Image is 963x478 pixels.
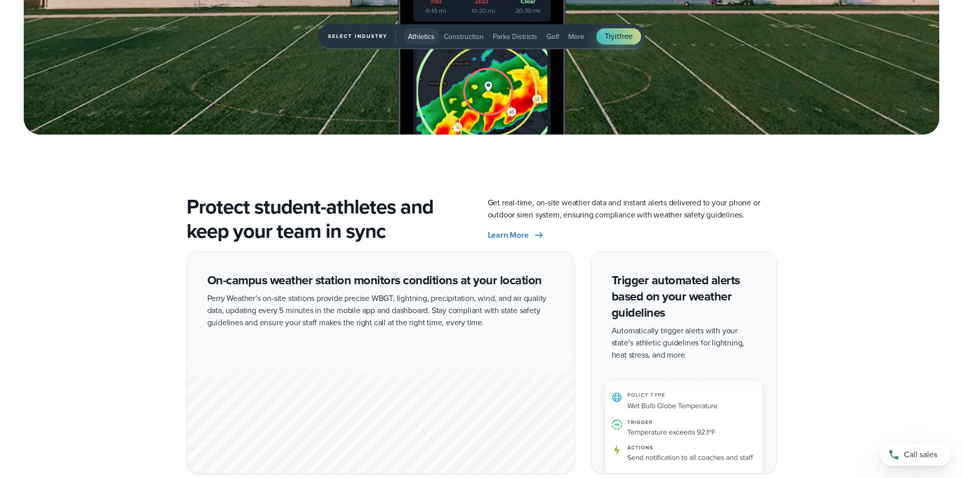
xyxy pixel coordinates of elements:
[904,449,937,461] span: Call sales
[488,229,529,241] span: Learn More
[404,28,439,45] button: Athletics
[488,197,777,221] p: Get real-time, on-site weather data and instant alerts delivered to your phone or outdoor siren s...
[542,28,563,45] button: Golf
[328,30,396,42] span: Select Industry
[489,28,541,45] button: Parks Districts
[187,195,476,243] h2: Protect student-athletes and keep your team in sync
[880,444,951,466] a: Call sales
[546,31,559,42] span: Golf
[493,31,537,42] span: Parks Districts
[444,31,484,42] span: Construction
[408,31,435,42] span: Athletics
[615,30,619,42] span: it
[488,229,545,241] a: Learn More
[605,30,633,42] span: Try free
[597,28,641,45] a: Tryitfree
[568,31,584,42] span: More
[564,28,588,45] button: More
[440,28,488,45] button: Construction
